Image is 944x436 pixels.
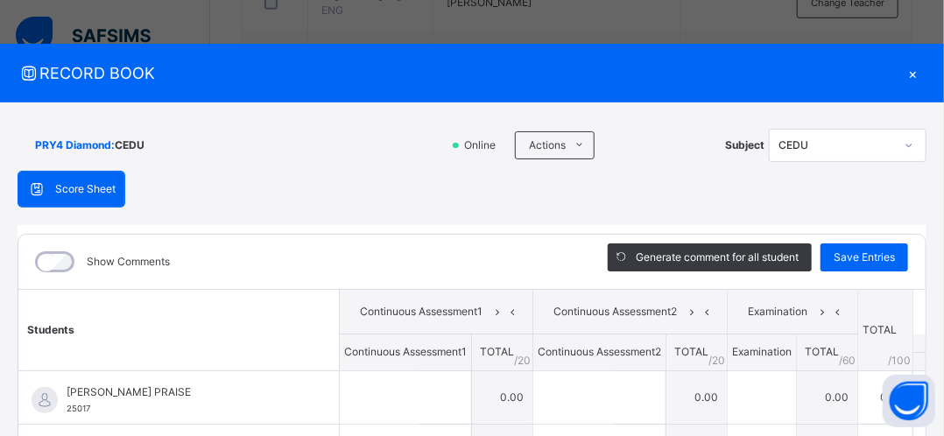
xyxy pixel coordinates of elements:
[67,384,299,400] span: [PERSON_NAME] PRAISE
[858,290,913,371] th: TOTAL
[546,304,684,320] span: Continuous Assessment2
[834,250,895,265] span: Save Entries
[35,137,115,153] span: PRY4 Diamond :
[636,250,799,265] span: Generate comment for all student
[732,345,792,358] span: Examination
[115,137,144,153] span: CEDU
[674,345,708,358] span: TOTAL
[538,345,661,358] span: Continuous Assessment2
[462,137,506,153] span: Online
[480,345,514,358] span: TOTAL
[888,353,911,369] span: /100
[32,387,58,413] img: default.svg
[900,61,926,85] div: ×
[839,353,856,369] span: / 60
[883,375,935,427] button: Open asap
[666,370,728,424] td: 0.00
[778,137,894,153] div: CEDU
[87,254,170,270] label: Show Comments
[353,304,490,320] span: Continuous Assessment1
[529,137,566,153] span: Actions
[708,353,725,369] span: / 20
[858,370,913,424] td: 0.00
[55,181,116,197] span: Score Sheet
[344,345,467,358] span: Continuous Assessment1
[805,345,839,358] span: TOTAL
[725,137,764,153] span: Subject
[741,304,814,320] span: Examination
[67,404,90,413] span: 25017
[27,323,74,336] span: Students
[18,61,900,85] span: RECORD BOOK
[797,370,858,424] td: 0.00
[472,370,533,424] td: 0.00
[514,353,531,369] span: / 20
